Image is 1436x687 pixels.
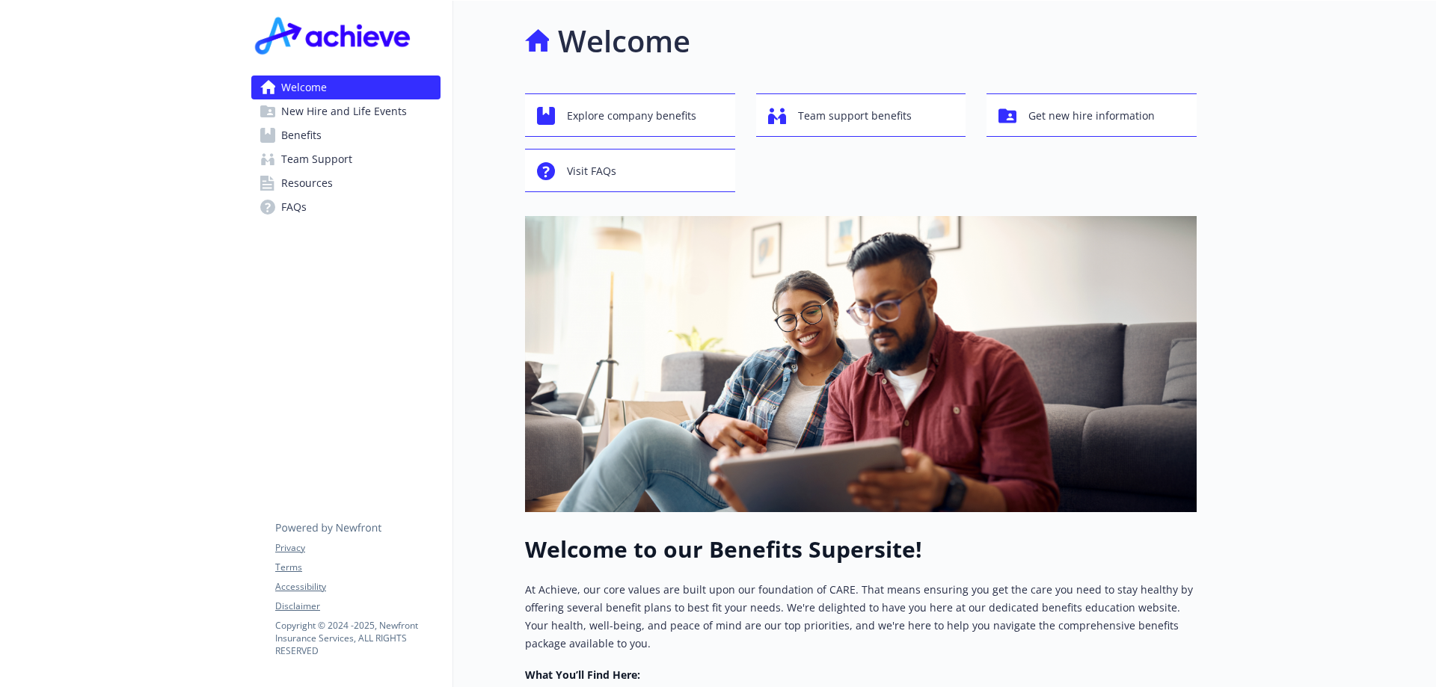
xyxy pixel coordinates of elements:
a: New Hire and Life Events [251,99,441,123]
a: Disclaimer [275,600,440,613]
p: At Achieve, our core values are built upon our foundation of CARE. That means ensuring you get th... [525,581,1197,653]
span: Get new hire information [1028,102,1155,130]
a: Welcome [251,76,441,99]
span: Benefits [281,123,322,147]
a: Team Support [251,147,441,171]
span: Welcome [281,76,327,99]
button: Visit FAQs [525,149,735,192]
p: Copyright © 2024 - 2025 , Newfront Insurance Services, ALL RIGHTS RESERVED [275,619,440,657]
button: Explore company benefits [525,93,735,137]
img: overview page banner [525,216,1197,512]
span: FAQs [281,195,307,219]
a: Benefits [251,123,441,147]
a: Privacy [275,541,440,555]
a: Terms [275,561,440,574]
span: Team support benefits [798,102,912,130]
button: Get new hire information [987,93,1197,137]
span: Resources [281,171,333,195]
a: Accessibility [275,580,440,594]
span: Explore company benefits [567,102,696,130]
h1: Welcome [558,19,690,64]
strong: What You’ll Find Here: [525,668,640,682]
span: New Hire and Life Events [281,99,407,123]
h1: Welcome to our Benefits Supersite! [525,536,1197,563]
span: Visit FAQs [567,157,616,185]
button: Team support benefits [756,93,966,137]
span: Team Support [281,147,352,171]
a: FAQs [251,195,441,219]
a: Resources [251,171,441,195]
